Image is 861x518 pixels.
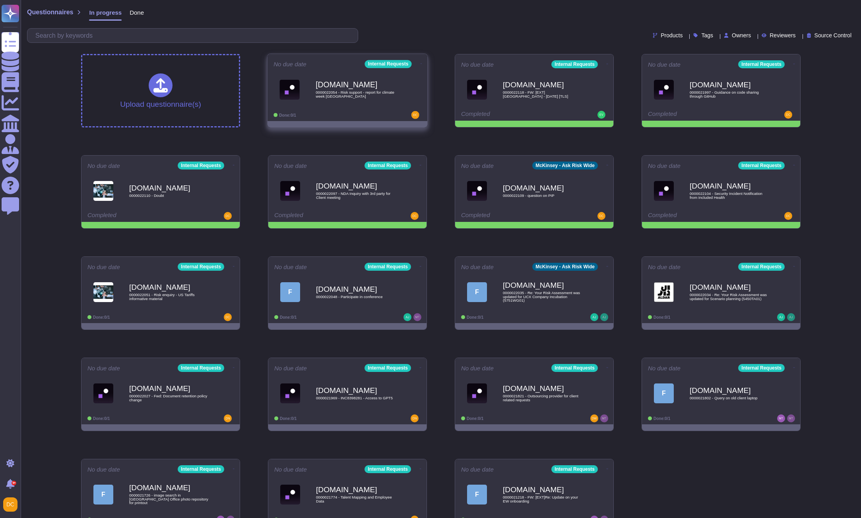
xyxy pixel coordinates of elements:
div: Completed [648,212,745,220]
span: 0000022097 - NDA Inquiry with 3rd party for Client meeting [316,192,396,199]
div: Upload questionnaire(s) [120,73,201,108]
span: Tags [701,33,713,38]
img: Logo [279,79,300,100]
b: [DOMAIN_NAME] [129,484,209,491]
div: McKinsey - Ask Risk Wide [532,263,598,271]
span: No due date [274,466,307,472]
span: Done: 0/1 [93,315,110,320]
div: Internal Requests [178,364,224,372]
img: user [777,313,785,321]
div: Internal Requests [365,60,412,68]
img: user [590,414,598,422]
span: Source Control [814,33,851,38]
div: Completed [461,111,558,119]
span: No due date [461,62,494,67]
div: Internal Requests [551,465,598,473]
img: user [597,212,605,220]
b: [DOMAIN_NAME] [690,387,769,394]
span: Done: 0/1 [467,315,483,320]
img: user [784,111,792,119]
img: user [597,111,605,119]
img: user [411,111,419,119]
div: Internal Requests [178,263,224,271]
div: F [93,485,113,505]
img: Logo [467,80,487,100]
span: No due date [648,62,681,67]
div: Internal Requests [178,162,224,169]
img: Logo [467,181,487,201]
img: Logo [280,485,300,505]
div: 9+ [12,481,16,485]
span: 0000022054 - Risk support - report for climate week [GEOGRAPHIC_DATA] [316,91,396,98]
b: [DOMAIN_NAME] [690,182,769,190]
span: 0000022048 - Participate in conference [316,295,396,299]
div: Internal Requests [738,162,785,169]
span: No due date [461,264,494,270]
img: user [600,414,608,422]
img: Logo [93,383,113,403]
span: 0000022109 - question on PIP [503,194,582,198]
b: [DOMAIN_NAME] [316,285,396,293]
span: 0000022034 - Re: Your Risk Assessment was updated for Scenario planning (5450TA01) [690,293,769,300]
b: [DOMAIN_NAME] [316,486,396,493]
b: [DOMAIN_NAME] [503,486,582,493]
span: Done: 0/1 [279,113,296,117]
span: Done: 0/1 [654,315,670,320]
span: No due date [87,466,120,472]
span: 0000021802 - Query on old client laptop [690,396,769,400]
b: [DOMAIN_NAME] [503,385,582,392]
b: [DOMAIN_NAME] [503,281,582,289]
img: Logo [654,80,674,100]
img: user [3,497,17,512]
span: 0000022118 - FW: [EXT][GEOGRAPHIC_DATA] - [DATE] [TLS] [503,91,582,98]
input: Search by keywords [31,29,358,42]
img: user [600,313,608,321]
img: user [777,414,785,422]
span: No due date [461,163,494,169]
img: Logo [93,282,113,302]
div: Internal Requests [738,263,785,271]
img: Logo [280,383,300,403]
div: Internal Requests [365,263,411,271]
img: user [787,414,795,422]
b: [DOMAIN_NAME] [503,184,582,192]
b: [DOMAIN_NAME] [690,283,769,291]
span: No due date [87,365,120,371]
div: Completed [274,212,372,220]
span: No due date [274,365,307,371]
div: Completed [648,111,745,119]
span: 0000021821 - Outsourcing provider for client related requests [503,394,582,402]
div: McKinsey - Ask Risk Wide [532,162,598,169]
div: Internal Requests [365,364,411,372]
button: user [2,496,23,513]
span: Done: 0/1 [93,416,110,421]
img: Logo [654,181,674,201]
b: [DOMAIN_NAME] [129,385,209,392]
img: user [590,313,598,321]
div: F [280,282,300,302]
span: Done: 0/1 [280,315,297,320]
div: Completed [87,212,185,220]
div: Internal Requests [551,60,598,68]
span: No due date [273,61,306,67]
span: 0000021726 - image search in [GEOGRAPHIC_DATA] Office photo repository for printout [129,493,209,505]
img: user [224,414,232,422]
span: No due date [87,264,120,270]
span: Done: 0/1 [654,416,670,421]
span: Reviewers [770,33,795,38]
span: No due date [87,163,120,169]
img: Logo [280,181,300,201]
span: No due date [274,264,307,270]
span: Questionnaires [27,9,73,15]
span: No due date [648,365,681,371]
div: Internal Requests [178,465,224,473]
div: Completed [461,212,558,220]
b: [DOMAIN_NAME] [129,283,209,291]
span: 0000021969 - INC8398281 - Access to GPT5 [316,396,396,400]
img: user [413,313,421,321]
img: user [411,414,419,422]
span: No due date [648,264,681,270]
span: 0000022051 - Risk enquiry - US Tariffs informative material [129,293,209,300]
img: Logo [654,282,674,302]
b: [DOMAIN_NAME] [690,81,769,89]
